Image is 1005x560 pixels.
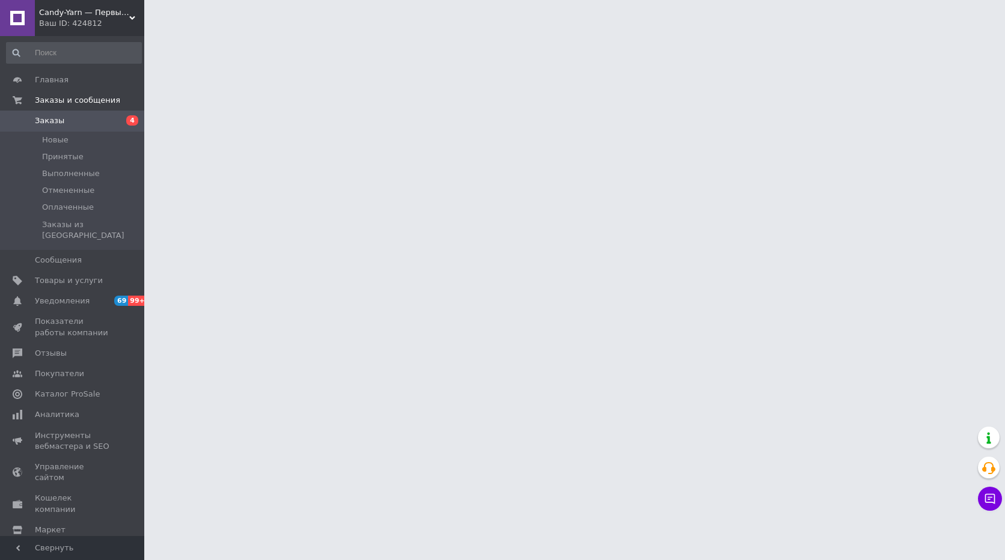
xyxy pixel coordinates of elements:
[39,7,129,18] span: Candy-Yarn — Первый дискаунтер пряжи
[128,296,148,306] span: 99+
[35,255,82,266] span: Сообщения
[114,296,128,306] span: 69
[978,487,1002,511] button: Чат с покупателем
[42,168,100,179] span: Выполненные
[42,185,94,196] span: Отмененные
[35,409,79,420] span: Аналитика
[126,115,138,126] span: 4
[35,493,111,514] span: Кошелек компании
[39,18,144,29] div: Ваш ID: 424812
[42,151,84,162] span: Принятые
[35,275,103,286] span: Товары и услуги
[35,430,111,452] span: Инструменты вебмастера и SEO
[35,368,84,379] span: Покупатели
[35,316,111,338] span: Показатели работы компании
[35,525,66,535] span: Маркет
[35,348,67,359] span: Отзывы
[35,95,120,106] span: Заказы и сообщения
[35,115,64,126] span: Заказы
[35,389,100,400] span: Каталог ProSale
[42,219,141,241] span: Заказы из [GEOGRAPHIC_DATA]
[35,461,111,483] span: Управление сайтом
[35,296,90,306] span: Уведомления
[42,135,69,145] span: Новые
[35,75,69,85] span: Главная
[42,202,94,213] span: Оплаченные
[6,42,142,64] input: Поиск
